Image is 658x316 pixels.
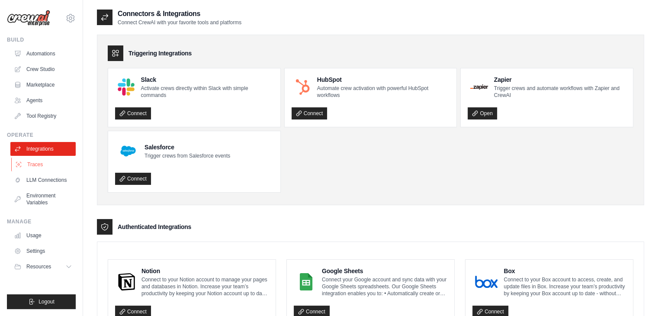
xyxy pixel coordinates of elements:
[118,273,135,290] img: Notion Logo
[10,142,76,156] a: Integrations
[7,132,76,139] div: Operate
[322,267,447,275] h4: Google Sheets
[292,107,327,119] a: Connect
[10,78,76,92] a: Marketplace
[317,75,450,84] h4: HubSpot
[504,276,626,297] p: Connect to your Box account to access, create, and update files in Box. Increase your team’s prod...
[118,222,191,231] h3: Authenticated Integrations
[296,273,316,290] img: Google Sheets Logo
[470,84,488,90] img: Zapier Logo
[7,36,76,43] div: Build
[494,75,626,84] h4: Zapier
[128,49,192,58] h3: Triggering Integrations
[118,78,135,95] img: Slack Logo
[118,9,241,19] h2: Connectors & Integrations
[7,294,76,309] button: Logout
[39,298,55,305] span: Logout
[10,244,76,258] a: Settings
[10,260,76,274] button: Resources
[10,47,76,61] a: Automations
[494,85,626,99] p: Trigger crews and automate workflows with Zapier and CrewAI
[141,276,269,297] p: Connect to your Notion account to manage your pages and databases in Notion. Increase your team’s...
[144,152,230,159] p: Trigger crews from Salesforce events
[468,107,497,119] a: Open
[10,62,76,76] a: Crew Studio
[317,85,450,99] p: Automate crew activation with powerful HubSpot workflows
[10,94,76,107] a: Agents
[294,78,311,95] img: HubSpot Logo
[141,75,273,84] h4: Slack
[144,143,230,152] h4: Salesforce
[10,229,76,242] a: Usage
[141,85,273,99] p: Activate crews directly within Slack with simple commands
[7,10,50,26] img: Logo
[26,263,51,270] span: Resources
[141,267,269,275] h4: Notion
[475,273,498,290] img: Box Logo
[118,141,138,161] img: Salesforce Logo
[118,19,241,26] p: Connect CrewAI with your favorite tools and platforms
[11,158,77,171] a: Traces
[10,189,76,210] a: Environment Variables
[115,107,151,119] a: Connect
[504,267,626,275] h4: Box
[10,109,76,123] a: Tool Registry
[7,218,76,225] div: Manage
[322,276,447,297] p: Connect your Google account and sync data with your Google Sheets spreadsheets. Our Google Sheets...
[115,173,151,185] a: Connect
[10,173,76,187] a: LLM Connections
